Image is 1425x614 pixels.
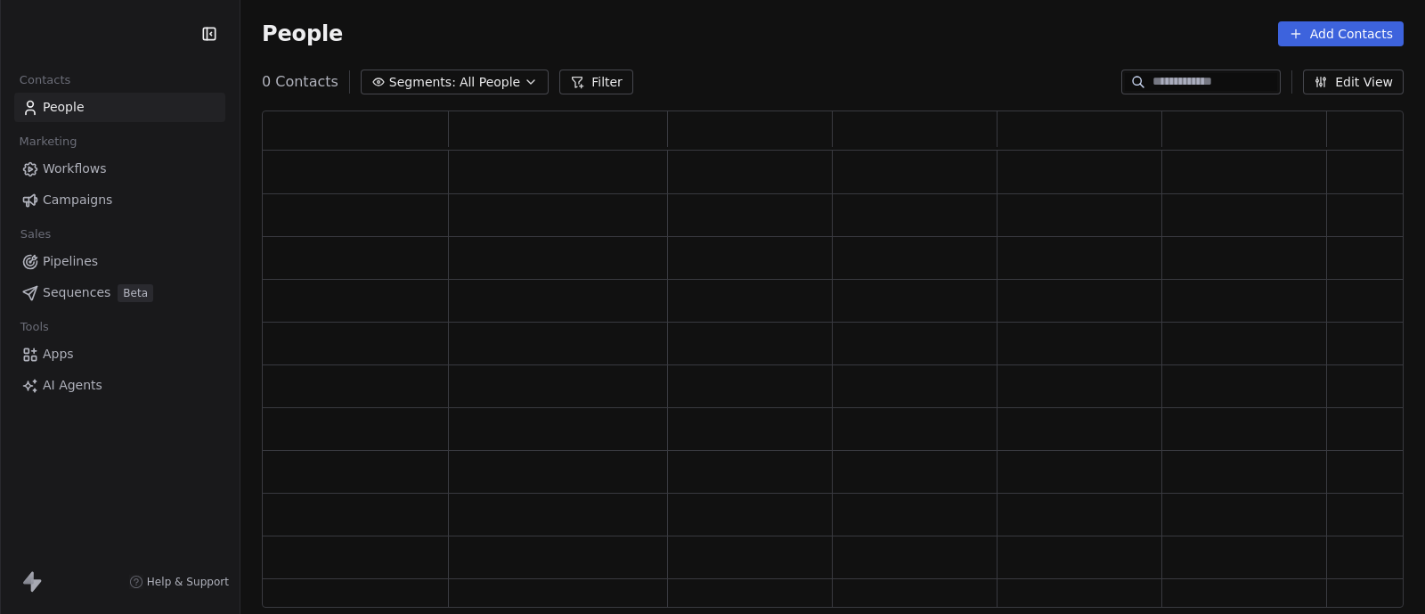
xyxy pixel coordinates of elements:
[14,278,225,307] a: SequencesBeta
[14,154,225,184] a: Workflows
[14,247,225,276] a: Pipelines
[43,345,74,364] span: Apps
[43,98,85,117] span: People
[460,73,520,92] span: All People
[43,283,110,302] span: Sequences
[43,160,107,178] span: Workflows
[262,71,338,93] span: 0 Contacts
[12,314,56,340] span: Tools
[14,93,225,122] a: People
[262,20,343,47] span: People
[389,73,456,92] span: Segments:
[559,70,633,94] button: Filter
[12,128,85,155] span: Marketing
[43,191,112,209] span: Campaigns
[12,221,59,248] span: Sales
[14,371,225,400] a: AI Agents
[43,376,102,395] span: AI Agents
[43,252,98,271] span: Pipelines
[1303,70,1404,94] button: Edit View
[14,340,225,369] a: Apps
[147,575,229,589] span: Help & Support
[14,185,225,215] a: Campaigns
[129,575,229,589] a: Help & Support
[118,284,153,302] span: Beta
[1278,21,1404,46] button: Add Contacts
[12,67,78,94] span: Contacts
